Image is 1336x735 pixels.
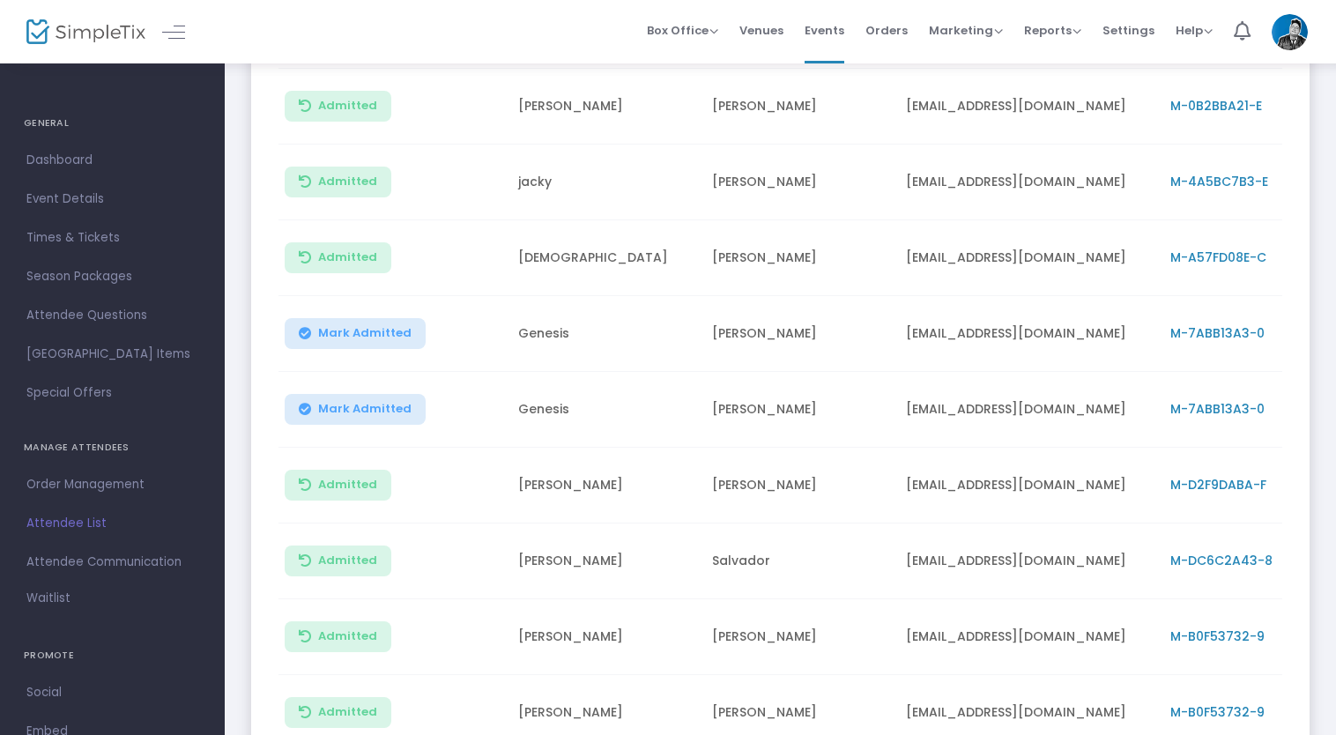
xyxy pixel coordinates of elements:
[285,394,426,425] button: Mark Admitted
[508,296,701,372] td: Genesis
[508,69,701,145] td: [PERSON_NAME]
[26,551,198,574] span: Attendee Communication
[1024,22,1081,39] span: Reports
[895,523,1160,599] td: [EMAIL_ADDRESS][DOMAIN_NAME]
[805,8,844,53] span: Events
[1176,22,1213,39] span: Help
[318,553,377,568] span: Admitted
[26,304,198,327] span: Attendee Questions
[285,470,391,501] button: Admitted
[701,145,895,220] td: [PERSON_NAME]
[318,99,377,113] span: Admitted
[318,326,412,340] span: Mark Admitted
[318,478,377,492] span: Admitted
[508,145,701,220] td: jacky
[701,599,895,675] td: [PERSON_NAME]
[26,265,198,288] span: Season Packages
[285,242,391,273] button: Admitted
[26,149,198,172] span: Dashboard
[26,681,198,704] span: Social
[285,318,426,349] button: Mark Admitted
[1170,627,1265,645] span: M-B0F53732-9
[1170,97,1262,115] span: M-0B2BBA21-E
[1102,8,1154,53] span: Settings
[1170,476,1266,494] span: M-D2F9DABA-F
[895,69,1160,145] td: [EMAIL_ADDRESS][DOMAIN_NAME]
[26,382,198,405] span: Special Offers
[26,473,198,496] span: Order Management
[508,523,701,599] td: [PERSON_NAME]
[24,430,201,465] h4: MANAGE ATTENDEES
[1170,703,1265,721] span: M-B0F53732-9
[318,629,377,643] span: Admitted
[895,599,1160,675] td: [EMAIL_ADDRESS][DOMAIN_NAME]
[26,590,71,607] span: Waitlist
[647,22,718,39] span: Box Office
[701,296,895,372] td: [PERSON_NAME]
[24,106,201,141] h4: GENERAL
[285,621,391,652] button: Admitted
[865,8,908,53] span: Orders
[285,546,391,576] button: Admitted
[26,226,198,249] span: Times & Tickets
[1170,552,1273,569] span: M-DC6C2A43-8
[285,167,391,197] button: Admitted
[318,402,412,416] span: Mark Admitted
[895,296,1160,372] td: [EMAIL_ADDRESS][DOMAIN_NAME]
[895,220,1160,296] td: [EMAIL_ADDRESS][DOMAIN_NAME]
[701,523,895,599] td: Salvador
[318,174,377,189] span: Admitted
[701,69,895,145] td: [PERSON_NAME]
[508,448,701,523] td: [PERSON_NAME]
[895,145,1160,220] td: [EMAIL_ADDRESS][DOMAIN_NAME]
[285,697,391,728] button: Admitted
[895,372,1160,448] td: [EMAIL_ADDRESS][DOMAIN_NAME]
[24,638,201,673] h4: PROMOTE
[1170,324,1265,342] span: M-7ABB13A3-0
[318,250,377,264] span: Admitted
[26,188,198,211] span: Event Details
[508,599,701,675] td: [PERSON_NAME]
[285,91,391,122] button: Admitted
[508,220,701,296] td: [DEMOGRAPHIC_DATA]
[1170,400,1265,418] span: M-7ABB13A3-0
[701,372,895,448] td: [PERSON_NAME]
[318,705,377,719] span: Admitted
[701,220,895,296] td: [PERSON_NAME]
[508,372,701,448] td: Genesis
[1170,249,1266,266] span: M-A57FD08E-C
[26,343,198,366] span: [GEOGRAPHIC_DATA] Items
[701,448,895,523] td: [PERSON_NAME]
[739,8,783,53] span: Venues
[929,22,1003,39] span: Marketing
[26,512,198,535] span: Attendee List
[1170,173,1268,190] span: M-4A5BC7B3-E
[895,448,1160,523] td: [EMAIL_ADDRESS][DOMAIN_NAME]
